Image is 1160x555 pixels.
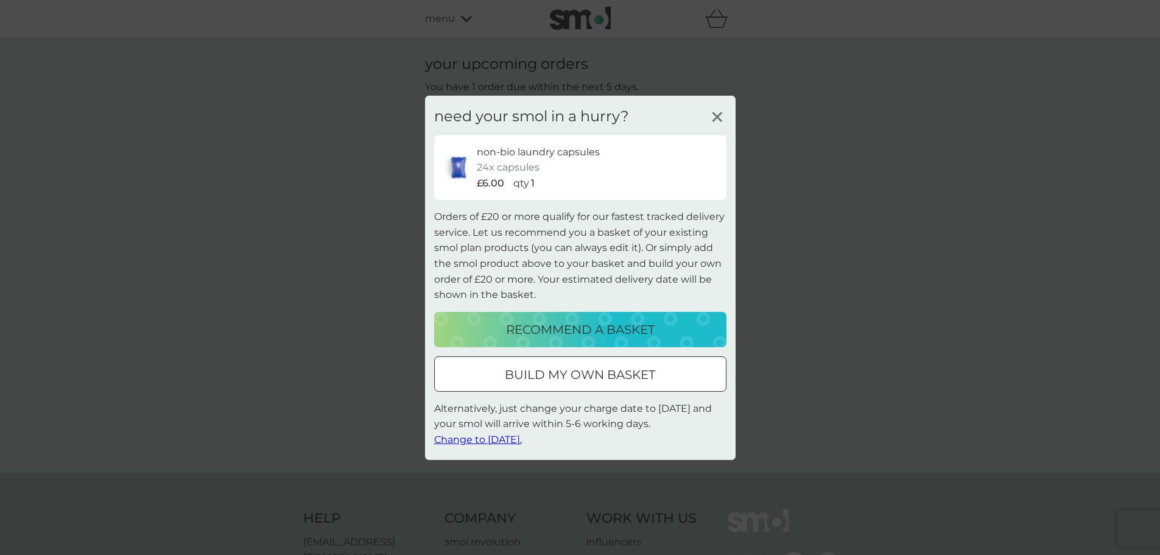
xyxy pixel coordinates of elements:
[434,401,726,448] p: Alternatively, just change your charge date to [DATE] and your smol will arrive within 5-6 workin...
[477,175,504,191] p: £6.00
[434,312,726,347] button: recommend a basket
[434,209,726,303] p: Orders of £20 or more qualify for our fastest tracked delivery service. Let us recommend you a ba...
[506,320,655,339] p: recommend a basket
[434,434,522,445] span: Change to [DATE].
[477,144,600,160] p: non-bio laundry capsules
[477,160,540,175] p: 24x capsules
[513,175,529,191] p: qty
[505,365,655,384] p: build my own basket
[434,432,522,448] button: Change to [DATE].
[434,107,629,125] h3: need your smol in a hurry?
[531,175,535,191] p: 1
[434,356,726,392] button: build my own basket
